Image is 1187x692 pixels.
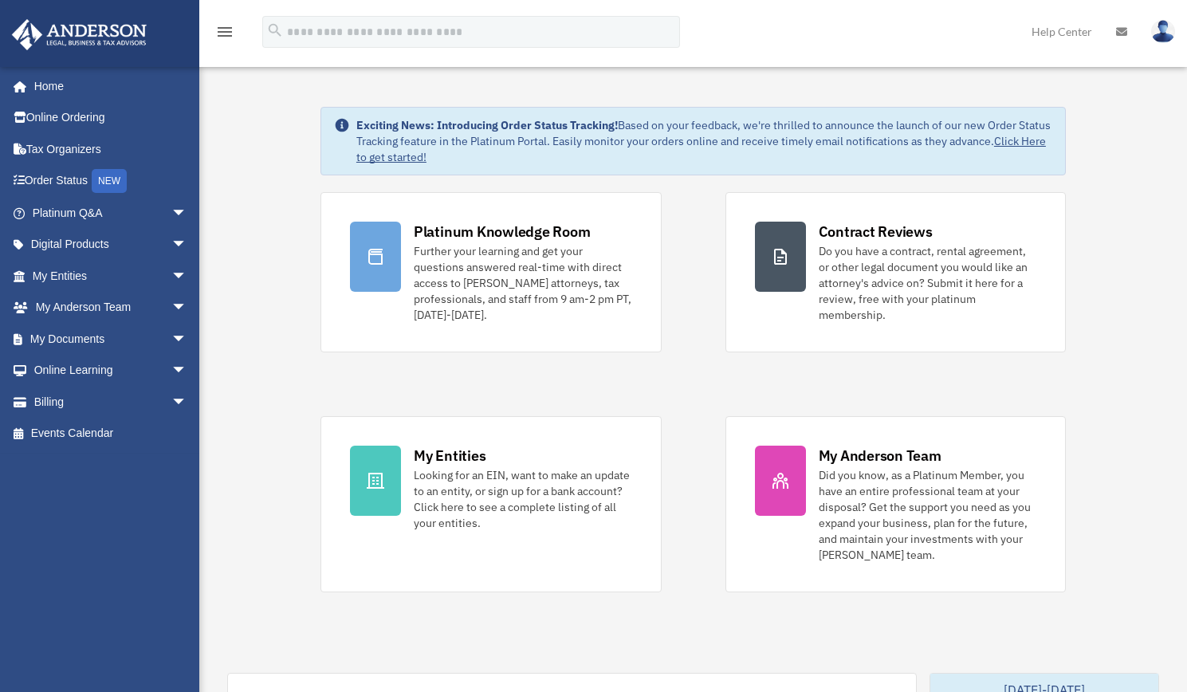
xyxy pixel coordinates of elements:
span: arrow_drop_down [171,323,203,356]
span: arrow_drop_down [171,260,203,293]
a: My Documentsarrow_drop_down [11,323,211,355]
a: Click Here to get started! [356,134,1046,164]
a: Online Ordering [11,102,211,134]
a: Tax Organizers [11,133,211,165]
a: Digital Productsarrow_drop_down [11,229,211,261]
div: Based on your feedback, we're thrilled to announce the launch of our new Order Status Tracking fe... [356,117,1052,165]
div: Did you know, as a Platinum Member, you have an entire professional team at your disposal? Get th... [819,467,1037,563]
a: Order StatusNEW [11,165,211,198]
img: Anderson Advisors Platinum Portal [7,19,151,50]
a: menu [215,28,234,41]
a: Platinum Knowledge Room Further your learning and get your questions answered real-time with dire... [320,192,662,352]
div: NEW [92,169,127,193]
div: Platinum Knowledge Room [414,222,591,242]
div: My Anderson Team [819,446,941,466]
a: My Anderson Team Did you know, as a Platinum Member, you have an entire professional team at your... [725,416,1067,592]
a: My Anderson Teamarrow_drop_down [11,292,211,324]
a: Events Calendar [11,418,211,450]
a: Billingarrow_drop_down [11,386,211,418]
div: Further your learning and get your questions answered real-time with direct access to [PERSON_NAM... [414,243,632,323]
a: Platinum Q&Aarrow_drop_down [11,197,211,229]
div: Do you have a contract, rental agreement, or other legal document you would like an attorney's ad... [819,243,1037,323]
i: search [266,22,284,39]
div: My Entities [414,446,485,466]
span: arrow_drop_down [171,229,203,261]
img: User Pic [1151,20,1175,43]
i: menu [215,22,234,41]
span: arrow_drop_down [171,386,203,419]
strong: Exciting News: Introducing Order Status Tracking! [356,118,618,132]
a: Home [11,70,203,102]
div: Looking for an EIN, want to make an update to an entity, or sign up for a bank account? Click her... [414,467,632,531]
a: Contract Reviews Do you have a contract, rental agreement, or other legal document you would like... [725,192,1067,352]
div: Contract Reviews [819,222,933,242]
span: arrow_drop_down [171,292,203,324]
span: arrow_drop_down [171,197,203,230]
a: My Entitiesarrow_drop_down [11,260,211,292]
a: Online Learningarrow_drop_down [11,355,211,387]
a: My Entities Looking for an EIN, want to make an update to an entity, or sign up for a bank accoun... [320,416,662,592]
span: arrow_drop_down [171,355,203,387]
